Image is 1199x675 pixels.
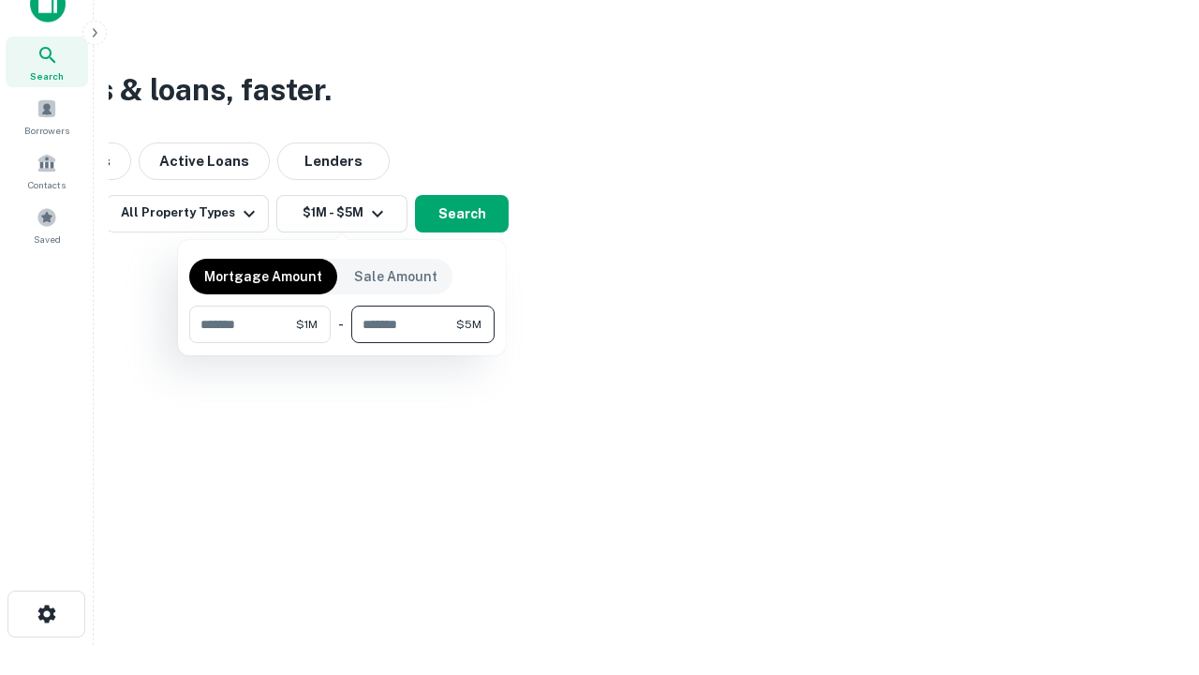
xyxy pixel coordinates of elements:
[204,266,322,287] p: Mortgage Amount
[1105,525,1199,615] iframe: Chat Widget
[338,306,344,343] div: -
[456,316,481,333] span: $5M
[354,266,437,287] p: Sale Amount
[296,316,318,333] span: $1M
